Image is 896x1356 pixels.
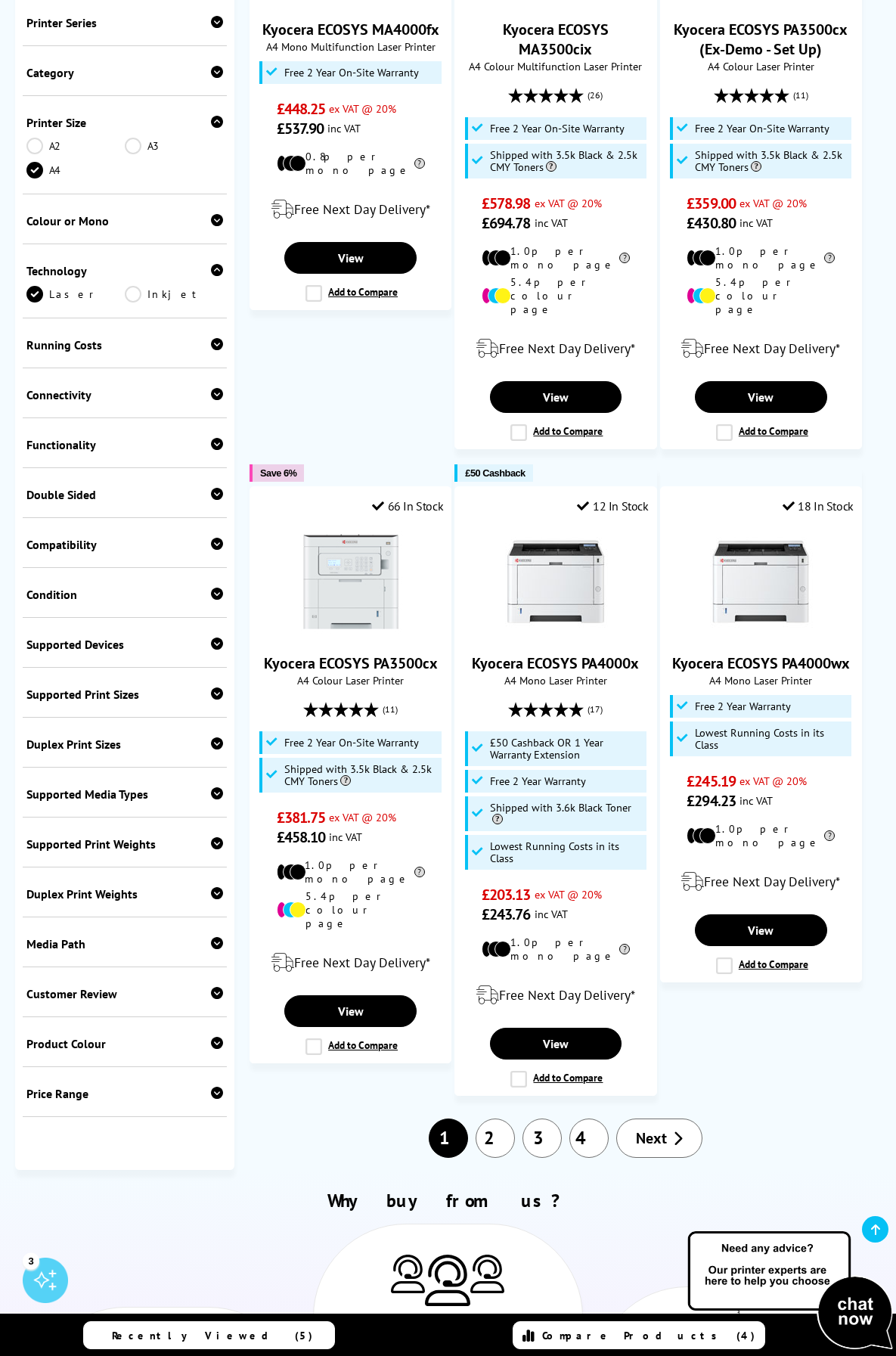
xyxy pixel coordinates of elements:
div: Technology [26,263,223,278]
span: £458.10 [277,827,326,847]
span: Lowest Running Costs in its Class [490,840,643,864]
a: Kyocera ECOSYS PA3500cx [294,626,408,641]
span: ex VAT @ 20% [535,196,602,210]
span: A4 Colour Laser Printer [258,673,443,687]
div: Printer Size [26,115,223,130]
div: modal_delivery [463,974,648,1016]
div: Supported Print Weights [26,836,223,852]
a: Kyocera ECOSYS PA4000wx [672,653,850,673]
div: Condition [26,587,223,602]
a: Compare Products (4) [513,1321,765,1349]
span: Shipped with 3.5k Black & 2.5k CMY Toners [284,763,437,787]
li: 5.4p per colour page [687,275,835,316]
a: 3 [522,1119,562,1158]
div: Media Path [26,936,223,951]
a: Kyocera ECOSYS PA4000x [472,653,639,673]
span: A4 Mono Laser Printer [668,673,854,687]
a: View [284,242,417,274]
div: modal_delivery [668,861,854,903]
a: Kyocera ECOSYS MA3500cix [503,20,609,59]
div: Duplex Print Weights [26,886,223,901]
span: £203.13 [482,885,531,905]
div: Compatibility [26,537,223,552]
div: Double Sided [26,487,223,502]
span: £537.90 [277,119,324,138]
a: View [695,381,827,413]
span: inc VAT [739,793,773,808]
a: View [284,995,417,1027]
span: £245.19 [687,771,736,791]
a: View [695,914,827,946]
span: ex VAT @ 20% [535,887,602,901]
a: Kyocera ECOSYS PA4000x [499,626,612,641]
div: Supported Devices [26,637,223,652]
span: Save 6% [260,467,296,479]
img: Kyocera ECOSYS PA3500cx [294,525,408,638]
span: A4 Colour Laser Printer [668,59,854,73]
a: A2 [26,138,125,154]
span: Shipped with 3.5k Black & 2.5k CMY Toners [695,149,848,173]
label: Add to Compare [510,424,603,441]
a: View [490,1028,622,1060]
span: £50 Cashback [465,467,525,479]
img: Kyocera ECOSYS PA4000x [499,525,612,638]
span: £430.80 [687,213,736,233]
label: Add to Compare [305,1038,398,1055]
li: 1.0p per mono page [482,936,630,963]
a: View [490,381,622,413]
span: Free 2 Year On-Site Warranty [490,123,625,135]
li: 1.0p per mono page [277,858,425,886]
div: Price Range [26,1086,223,1101]
a: Kyocera ECOSYS PA3500cx [264,653,438,673]
span: Free 2 Year Warranty [695,700,791,712]
span: (11) [793,81,808,110]
div: Category [26,65,223,80]
img: Printer Experts [391,1255,425,1293]
img: Kyocera ECOSYS PA4000wx [704,525,817,638]
div: modal_delivery [258,942,443,984]
a: A3 [125,138,223,154]
span: Shipped with 3.5k Black & 2.5k CMY Toners [490,149,643,173]
button: £50 Cashback [454,464,532,482]
span: £294.23 [687,791,736,811]
span: (26) [588,81,603,110]
span: Shipped with 3.6k Black Toner [490,802,643,826]
label: Add to Compare [716,957,808,974]
a: Kyocera ECOSYS MA4000fx [262,20,439,39]
div: 66 In Stock [372,498,443,514]
div: Supported Print Sizes [26,687,223,702]
span: £578.98 [482,194,531,213]
span: Lowest Running Costs in its Class [695,727,848,751]
span: £381.75 [277,808,326,827]
span: Recently Viewed (5) [112,1329,313,1342]
div: Customer Review [26,986,223,1001]
div: Supported Media Types [26,787,223,802]
div: Colour or Mono [26,213,223,228]
a: 2 [476,1119,515,1158]
span: £694.78 [482,213,531,233]
label: Add to Compare [716,424,808,441]
a: Kyocera ECOSYS PA4000wx [704,626,817,641]
img: Printer Experts [425,1255,470,1307]
span: inc VAT [739,216,773,230]
li: 1.0p per mono page [687,244,835,272]
span: Compare Products (4) [542,1329,755,1342]
a: Next [616,1119,702,1158]
div: Running Costs [26,337,223,352]
span: A4 Mono Laser Printer [463,673,648,687]
div: 12 In Stock [577,498,648,514]
span: ex VAT @ 20% [739,196,807,210]
div: Duplex Print Sizes [26,737,223,752]
a: Kyocera ECOSYS PA3500cx (Ex-Demo - Set Up) [674,20,848,59]
label: Add to Compare [510,1071,603,1088]
span: ex VAT @ 20% [329,810,396,824]
span: (11) [383,695,398,724]
a: A4 [26,162,125,178]
div: Printer Series [26,15,223,30]
span: A4 Mono Multifunction Laser Printer [258,39,443,54]
span: £448.25 [277,99,326,119]
div: Connectivity [26,387,223,402]
div: 3 [23,1252,39,1269]
img: Printer Experts [470,1255,504,1293]
span: ex VAT @ 20% [329,101,396,116]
